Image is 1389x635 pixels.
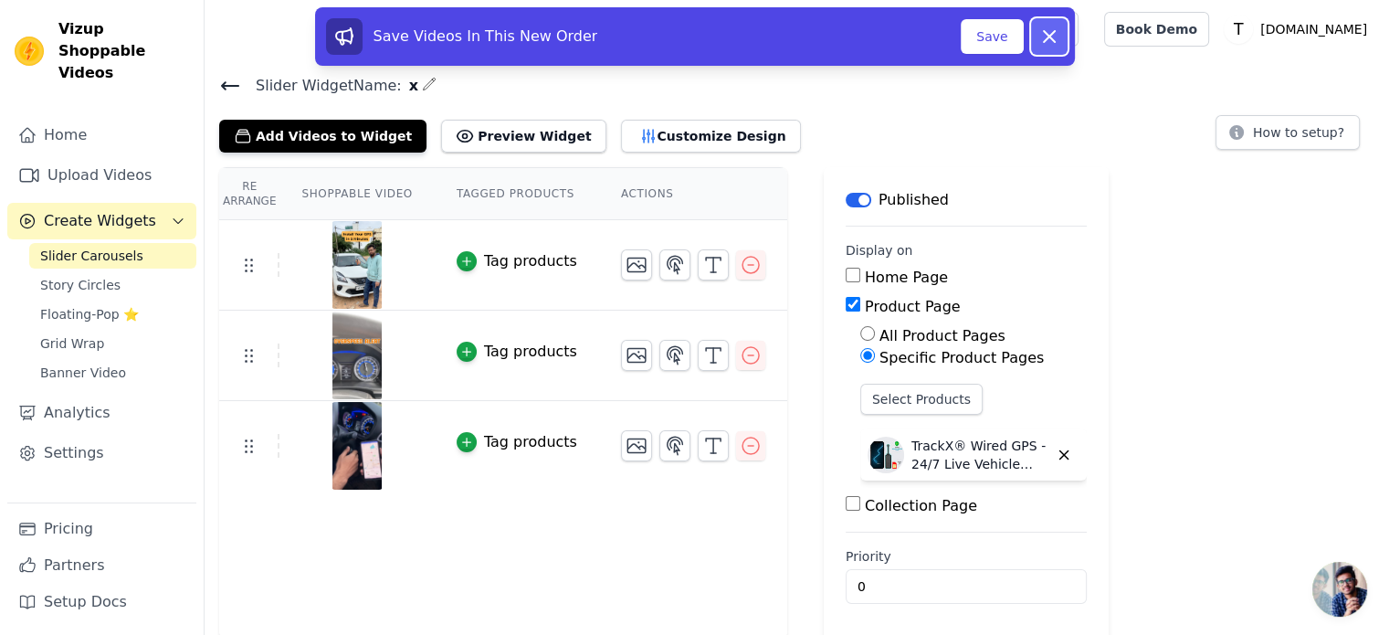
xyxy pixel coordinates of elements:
legend: Display on [846,241,913,259]
a: Analytics [7,395,196,431]
span: Save Videos In This New Order [374,27,598,45]
a: Banner Video [29,360,196,386]
label: Product Page [865,298,961,315]
span: Banner Video [40,364,126,382]
img: vizup-images-622e.png [331,402,383,490]
span: Slider Widget Name: [241,75,402,97]
button: Add Videos to Widget [219,120,426,153]
span: Slider Carousels [40,247,143,265]
button: Create Widgets [7,203,196,239]
span: x [402,75,418,97]
button: Tag products [457,431,577,453]
button: How to setup? [1215,115,1360,150]
span: Floating-Pop ⭐ [40,305,139,323]
p: Published [879,189,949,211]
button: Select Products [860,384,983,415]
a: Settings [7,435,196,471]
label: Specific Product Pages [879,349,1044,366]
button: Save [961,19,1023,54]
th: Re Arrange [219,168,279,220]
div: Open chat [1312,562,1367,617]
th: Tagged Products [435,168,599,220]
button: Change Thumbnail [621,340,652,371]
button: Tag products [457,341,577,363]
a: Story Circles [29,272,196,298]
a: Partners [7,547,196,584]
span: Story Circles [40,276,121,294]
img: vizup-images-486f.png [331,312,383,399]
a: Floating-Pop ⭐ [29,302,196,327]
label: Priority [846,547,1087,566]
button: Customize Design [621,120,801,153]
a: Upload Videos [7,157,196,194]
a: Slider Carousels [29,243,196,269]
a: How to setup? [1215,128,1360,145]
span: Grid Wrap [40,334,104,353]
p: TrackX® Wired GPS - 24/7 Live Vehicle Tracking [911,437,1048,473]
div: Tag products [484,341,577,363]
div: Tag products [484,250,577,272]
button: Change Thumbnail [621,430,652,461]
a: Setup Docs [7,584,196,620]
button: Change Thumbnail [621,249,652,280]
label: All Product Pages [879,327,1005,344]
img: TrackX® Wired GPS - 24/7 Live Vehicle Tracking [868,437,904,473]
label: Collection Page [865,497,977,514]
label: Home Page [865,269,948,286]
div: Edit Name [422,73,437,98]
span: Create Widgets [44,210,156,232]
button: Tag products [457,250,577,272]
div: Tag products [484,431,577,453]
th: Shoppable Video [279,168,434,220]
a: Pricing [7,511,196,547]
a: Home [7,117,196,153]
a: Grid Wrap [29,331,196,356]
img: vizup-images-b244.png [331,221,383,309]
button: Delete widget [1048,439,1079,471]
button: Preview Widget [441,120,605,153]
th: Actions [599,168,787,220]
